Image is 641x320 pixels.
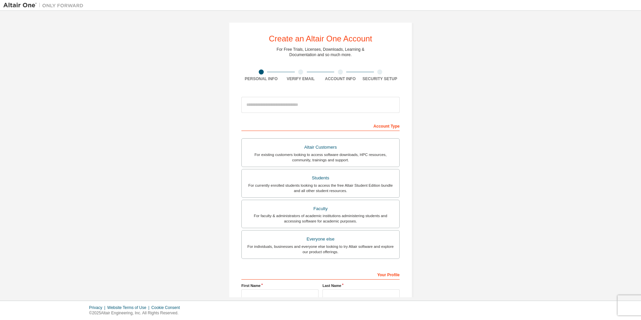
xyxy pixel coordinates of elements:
img: Altair One [3,2,87,9]
div: Website Terms of Use [107,305,151,310]
div: Personal Info [241,76,281,82]
div: Your Profile [241,269,400,280]
p: © 2025 Altair Engineering, Inc. All Rights Reserved. [89,310,184,316]
div: Verify Email [281,76,321,82]
label: Last Name [323,283,400,288]
div: For existing customers looking to access software downloads, HPC resources, community, trainings ... [246,152,395,163]
div: Account Type [241,120,400,131]
div: Faculty [246,204,395,213]
div: For individuals, businesses and everyone else looking to try Altair software and explore our prod... [246,244,395,255]
div: Create an Altair One Account [269,35,372,43]
div: Privacy [89,305,107,310]
div: Students [246,173,395,183]
div: Everyone else [246,234,395,244]
div: Account Info [320,76,360,82]
div: Altair Customers [246,143,395,152]
div: For Free Trials, Licenses, Downloads, Learning & Documentation and so much more. [277,47,365,57]
label: First Name [241,283,318,288]
div: For faculty & administrators of academic institutions administering students and accessing softwa... [246,213,395,224]
div: Cookie Consent [151,305,184,310]
div: Security Setup [360,76,400,82]
div: For currently enrolled students looking to access the free Altair Student Edition bundle and all ... [246,183,395,193]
